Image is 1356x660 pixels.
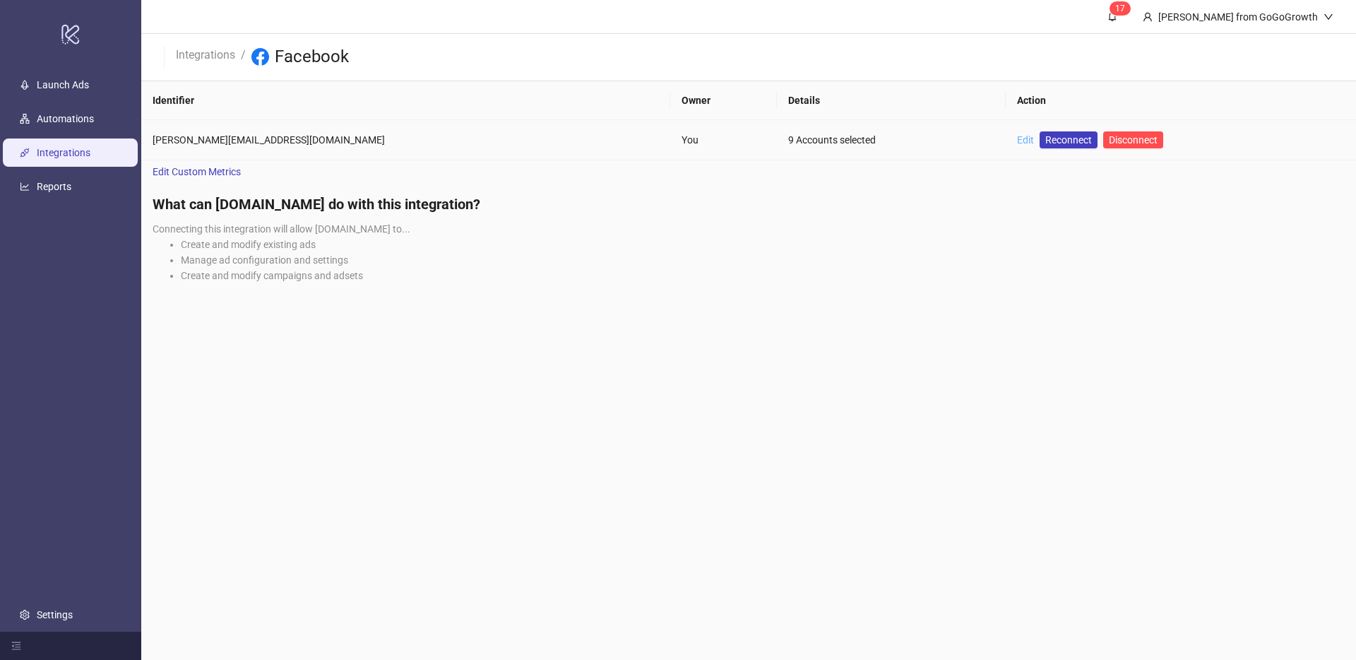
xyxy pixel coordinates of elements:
span: Edit Custom Metrics [153,164,241,179]
span: user [1143,12,1153,22]
h3: Facebook [275,46,349,69]
a: Edit Custom Metrics [141,160,252,183]
a: Reconnect [1040,131,1098,148]
h4: What can [DOMAIN_NAME] do with this integration? [153,194,1345,214]
span: 1 [1115,4,1120,13]
a: Integrations [37,147,90,158]
th: Identifier [141,81,670,120]
th: Details [777,81,1006,120]
li: Create and modify campaigns and adsets [181,268,1345,283]
span: Disconnect [1109,134,1158,146]
th: Action [1006,81,1356,120]
a: Reports [37,181,71,192]
li: / [241,46,246,69]
li: Manage ad configuration and settings [181,252,1345,268]
span: 7 [1120,4,1125,13]
a: Automations [37,113,94,124]
div: [PERSON_NAME] from GoGoGrowth [1153,9,1324,25]
sup: 17 [1110,1,1131,16]
a: Edit [1017,134,1034,146]
div: [PERSON_NAME][EMAIL_ADDRESS][DOMAIN_NAME] [153,132,659,148]
span: down [1324,12,1333,22]
th: Owner [670,81,777,120]
a: Launch Ads [37,79,89,90]
div: 9 Accounts selected [788,132,994,148]
button: Disconnect [1103,131,1163,148]
li: Create and modify existing ads [181,237,1345,252]
div: You [682,132,766,148]
a: Integrations [173,46,238,61]
span: menu-fold [11,641,21,651]
span: Reconnect [1045,132,1092,148]
span: Connecting this integration will allow [DOMAIN_NAME] to... [153,223,410,235]
a: Settings [37,609,73,620]
span: bell [1107,11,1117,21]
